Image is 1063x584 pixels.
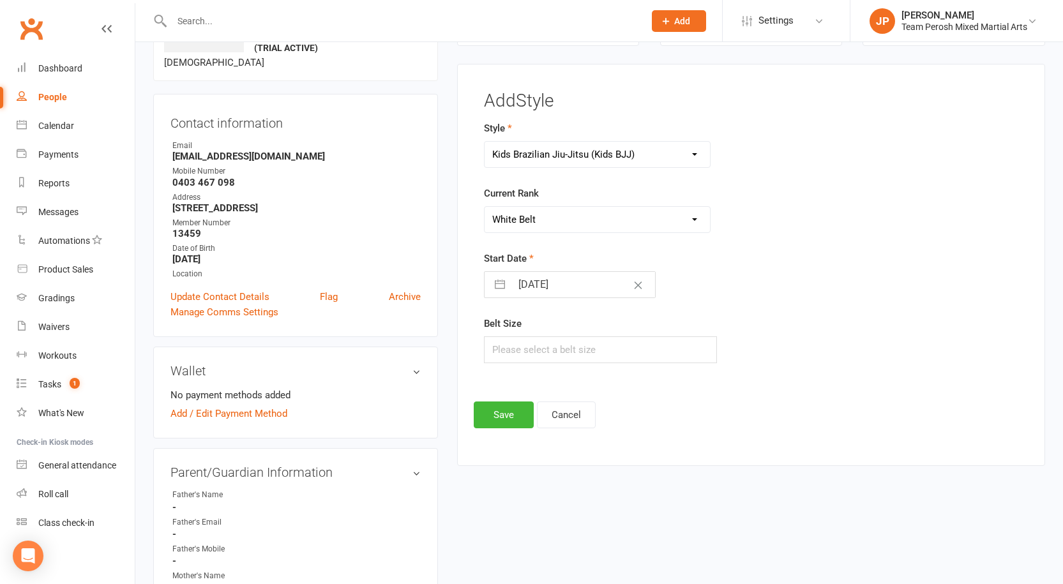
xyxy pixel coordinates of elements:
div: Roll call [38,489,68,499]
div: Gradings [38,293,75,303]
div: Team Perosh Mixed Martial Arts [901,21,1027,33]
a: General attendance kiosk mode [17,451,135,480]
div: Member Number [172,217,421,229]
strong: 0403 467 098 [172,177,421,188]
a: Workouts [17,341,135,370]
div: Mobile Number [172,165,421,177]
h3: Add Style [484,91,1018,111]
span: [DEMOGRAPHIC_DATA] [164,57,264,68]
a: Class kiosk mode [17,509,135,537]
a: Update Contact Details [170,289,269,304]
label: Current Rank [484,186,539,201]
a: Automations [17,227,135,255]
label: Style [484,121,512,136]
div: Product Sales [38,264,93,274]
a: Flag [320,289,338,304]
div: Class check-in [38,518,94,528]
div: Automations [38,236,90,246]
div: Messages [38,207,79,217]
strong: - [172,502,421,513]
div: Email [172,140,421,152]
button: Save [474,401,534,428]
button: Clear Date [627,273,649,297]
span: Add [674,16,690,26]
div: Open Intercom Messenger [13,541,43,571]
label: Belt Size [484,316,522,331]
div: What's New [38,408,84,418]
div: Father's Email [172,516,278,528]
h3: Contact information [170,111,421,130]
a: Waivers [17,313,135,341]
a: Payments [17,140,135,169]
div: Tasks [38,379,61,389]
strong: 13459 [172,228,421,239]
div: General attendance [38,460,116,470]
h3: Parent/Guardian Information [170,465,421,479]
h3: Wallet [170,364,421,378]
div: Address [172,191,421,204]
a: Product Sales [17,255,135,284]
span: Settings [758,6,794,35]
li: No payment methods added [170,387,421,403]
span: 1 [70,378,80,389]
strong: - [172,555,421,567]
div: Date of Birth [172,243,421,255]
div: Mother's Name [172,570,278,582]
div: Workouts [38,350,77,361]
strong: [DATE] [172,253,421,265]
a: Calendar [17,112,135,140]
button: Cancel [537,401,596,428]
a: Roll call [17,480,135,509]
div: JP [870,8,895,34]
a: What's New [17,399,135,428]
input: Search... [168,12,635,30]
strong: [EMAIL_ADDRESS][DOMAIN_NAME] [172,151,421,162]
button: Add [652,10,706,32]
div: Father's Mobile [172,543,278,555]
div: Location [172,268,421,280]
a: Clubworx [15,13,47,45]
div: Waivers [38,322,70,332]
a: Gradings [17,284,135,313]
div: Calendar [38,121,74,131]
a: Tasks 1 [17,370,135,399]
div: Reports [38,178,70,188]
input: Select Start Date [511,272,655,297]
a: Manage Comms Settings [170,304,278,320]
a: Messages [17,198,135,227]
strong: - [172,528,421,540]
strong: [STREET_ADDRESS] [172,202,421,214]
div: [PERSON_NAME] [901,10,1027,21]
div: Payments [38,149,79,160]
a: Add / Edit Payment Method [170,406,287,421]
div: Father's Name [172,489,278,501]
div: Dashboard [38,63,82,73]
a: Dashboard [17,54,135,83]
label: Start Date [484,251,534,266]
span: Active member (trial active) [254,23,342,53]
a: People [17,83,135,112]
a: Reports [17,169,135,198]
a: Archive [389,289,421,304]
div: People [38,92,67,102]
input: Please select a belt size [484,336,717,363]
